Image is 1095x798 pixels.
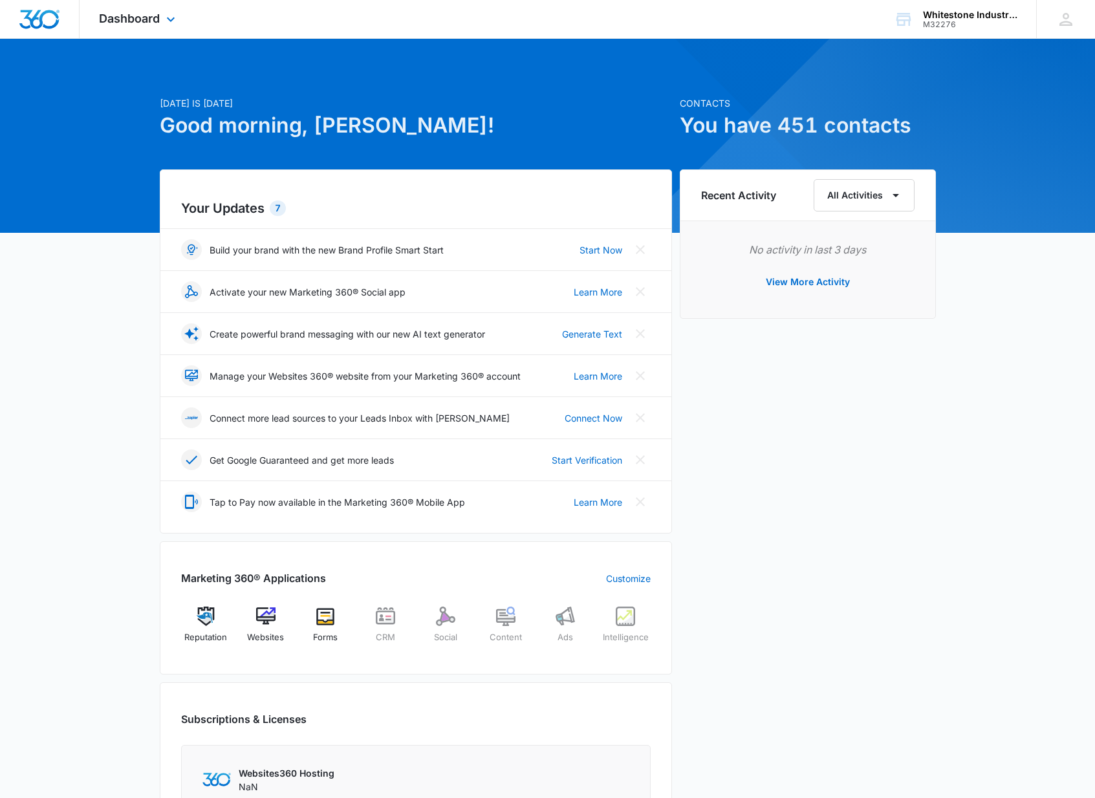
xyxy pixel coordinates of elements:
button: Close [630,449,651,470]
h2: Subscriptions & Licenses [181,711,307,727]
a: Forms [301,607,351,653]
a: Reputation [181,607,231,653]
a: Intelligence [601,607,651,653]
div: account name [923,10,1017,20]
p: No activity in last 3 days [701,242,915,257]
h1: You have 451 contacts [680,110,936,141]
span: Content [490,631,522,644]
p: Contacts [680,96,936,110]
a: Learn More [574,369,622,383]
h2: Marketing 360® Applications [181,570,326,586]
p: Get Google Guaranteed and get more leads [210,453,394,467]
span: CRM [376,631,395,644]
a: Learn More [574,285,622,299]
button: Close [630,239,651,260]
span: Reputation [184,631,227,644]
div: NaN [239,766,334,793]
div: account id [923,20,1017,29]
a: Ads [541,607,591,653]
p: Connect more lead sources to your Leads Inbox with [PERSON_NAME] [210,411,510,425]
span: Websites [247,631,284,644]
a: Customize [606,572,651,585]
p: Websites360 Hosting [239,766,334,780]
span: Dashboard [99,12,160,25]
h6: Recent Activity [701,188,776,203]
img: Marketing 360 Logo [202,773,231,786]
a: Content [481,607,530,653]
a: Learn More [574,495,622,509]
a: CRM [361,607,411,653]
a: Start Now [580,243,622,257]
p: Tap to Pay now available in the Marketing 360® Mobile App [210,495,465,509]
div: 7 [270,200,286,216]
p: Manage your Websites 360® website from your Marketing 360® account [210,369,521,383]
a: Social [421,607,471,653]
p: [DATE] is [DATE] [160,96,672,110]
a: Generate Text [562,327,622,341]
p: Create powerful brand messaging with our new AI text generator [210,327,485,341]
button: View More Activity [753,266,863,297]
button: Close [630,407,651,428]
p: Build your brand with the new Brand Profile Smart Start [210,243,444,257]
span: Intelligence [603,631,649,644]
span: Ads [558,631,573,644]
button: Close [630,281,651,302]
button: Close [630,365,651,386]
a: Connect Now [565,411,622,425]
span: Social [434,631,457,644]
h1: Good morning, [PERSON_NAME]! [160,110,672,141]
button: Close [630,323,651,344]
span: Forms [313,631,338,644]
button: All Activities [814,179,915,211]
h2: Your Updates [181,199,651,218]
p: Activate your new Marketing 360® Social app [210,285,406,299]
a: Start Verification [552,453,622,467]
button: Close [630,491,651,512]
a: Websites [241,607,290,653]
